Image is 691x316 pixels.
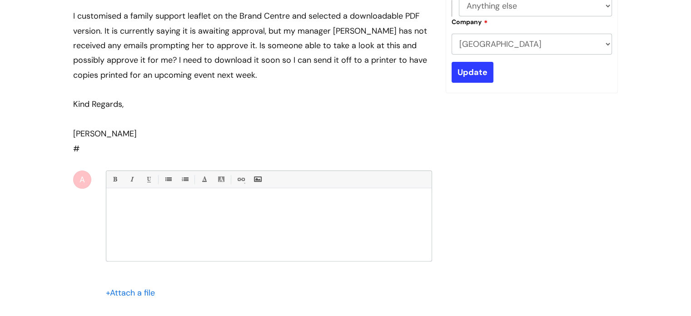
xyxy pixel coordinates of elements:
a: Bold (Ctrl-B) [109,174,120,185]
div: A [73,171,91,189]
a: • Unordered List (Ctrl-Shift-7) [162,174,174,185]
a: Underline(Ctrl-U) [143,174,154,185]
a: Italic (Ctrl-I) [126,174,137,185]
div: Kind Regards, [73,97,432,111]
a: 1. Ordered List (Ctrl-Shift-8) [179,174,190,185]
div: I customised a family support leaflet on the Brand Centre and selected a downloadable PDF version... [73,9,432,82]
a: Back Color [215,174,227,185]
a: Insert Image... [252,174,263,185]
div: Attach a file [106,286,160,300]
div: [PERSON_NAME] [73,126,432,141]
input: Update [452,62,493,83]
label: Company [452,17,488,26]
a: Link [235,174,246,185]
a: Font Color [199,174,210,185]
